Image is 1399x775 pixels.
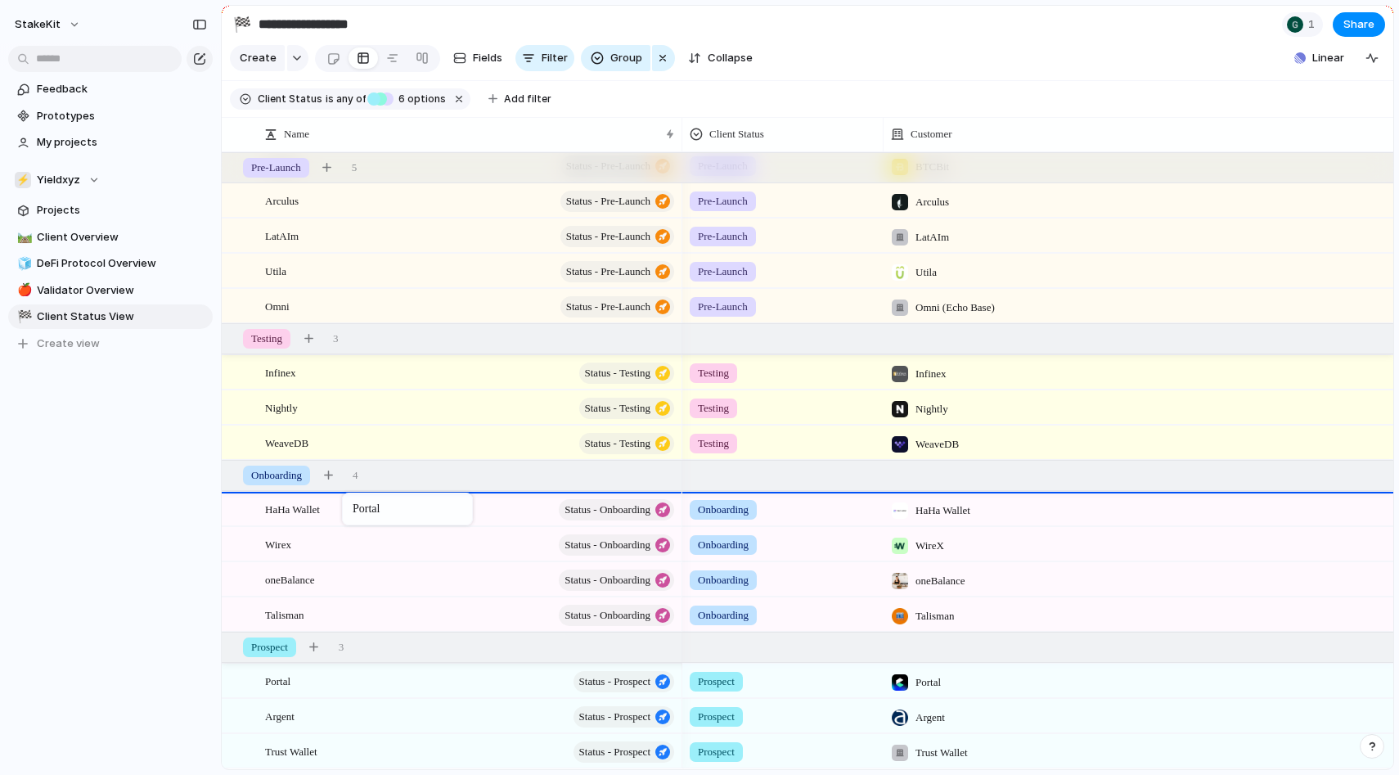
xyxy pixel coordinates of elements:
a: 🍎Validator Overview [8,278,213,303]
span: Status - Onboarding [565,534,650,556]
div: 🏁 [17,308,29,327]
span: Group [610,50,642,66]
span: Status - Pre-Launch [566,190,650,213]
span: Prototypes [37,108,207,124]
button: Status - Testing [579,363,674,384]
button: 🏁 [229,11,255,38]
span: Argent [265,706,295,725]
button: Create view [8,331,213,356]
span: Validator Overview [37,282,207,299]
span: WireX [915,538,944,554]
span: HaHa Wallet [265,499,320,518]
span: Talisman [915,608,954,624]
button: StakeKit [7,11,89,38]
span: Talisman [265,605,304,624]
a: Prototypes [8,104,213,128]
span: Onboarding [698,537,749,553]
button: Fields [447,45,509,71]
span: Share [1343,16,1374,33]
span: Prospect [698,744,735,760]
button: Status - Pre-Launch [560,191,674,212]
span: Argent [915,710,945,726]
a: Projects [8,198,213,223]
button: 🍎 [15,282,31,299]
span: Projects [37,202,207,219]
span: Status - Testing [585,432,650,455]
div: 🍎 [17,281,29,300]
span: Status - Pre-Launch [566,225,650,248]
button: Status - Onboarding [559,605,674,626]
span: Arculus [915,194,949,210]
span: 3 [339,639,344,656]
span: Onboarding [698,572,749,588]
a: My projects [8,130,213,155]
span: HaHa Wallet [915,502,970,519]
span: WeaveDB [915,436,959,453]
button: Status - Prospect [574,706,674,728]
span: Status - Prospect [579,741,650,764]
span: Status - Onboarding [565,569,650,592]
span: Status - Prospect [579,705,650,728]
span: oneBalance [265,570,315,588]
span: Testing [698,365,729,381]
span: Testing [698,435,729,452]
button: ⚡Yieldxyz [8,168,213,192]
span: Trust Wallet [915,745,968,761]
button: Status - Prospect [574,671,674,692]
button: Status - Testing [579,433,674,454]
button: Filter [515,45,574,71]
button: 🛤️ [15,229,31,246]
button: 🧊 [15,255,31,272]
span: 3 [333,331,339,347]
a: Feedback [8,77,213,101]
span: options [394,92,446,106]
button: Create [230,45,285,71]
span: any of [334,92,366,106]
span: Prospect [698,674,735,690]
a: 🏁Client Status View [8,304,213,329]
button: Status - Pre-Launch [560,296,674,318]
span: Pre-Launch [698,299,748,315]
div: 🧊 [17,255,29,273]
span: Testing [698,400,729,417]
span: WeaveDB [265,433,308,452]
span: Prospect [251,639,288,656]
span: Fields [473,50,502,66]
span: Nightly [265,398,298,417]
span: Name [284,126,309,142]
button: Add filter [479,88,561,110]
div: 🛤️Client Overview [8,225,213,250]
span: Status - Prospect [579,670,650,693]
span: Filter [542,50,568,66]
span: 6 [394,92,407,105]
span: Status - Testing [585,397,650,420]
button: isany of [322,90,369,108]
span: Nightly [915,401,948,417]
span: Yieldxyz [37,172,80,188]
div: ⚡ [15,172,31,188]
span: Create view [37,336,100,352]
button: Collapse [682,45,759,71]
span: Trust Wallet [265,741,317,760]
button: Status - Onboarding [559,570,674,591]
span: is [326,92,334,106]
span: Pre-Launch [251,160,301,176]
button: Status - Prospect [574,741,674,763]
span: Onboarding [698,607,749,624]
button: Status - Testing [579,398,674,419]
span: Customer [911,126,952,142]
span: Testing [251,331,282,347]
a: 🧊DeFi Protocol Overview [8,251,213,276]
span: Infinex [265,363,296,381]
span: Client Overview [37,229,207,246]
span: Status - Testing [585,362,650,385]
span: Client Status [709,126,764,142]
button: Status - Onboarding [559,499,674,520]
button: 6 options [367,90,449,108]
span: Client Status View [37,309,207,325]
div: 🏁 [233,13,251,35]
span: Collapse [708,50,753,66]
span: Omni (Echo Base) [915,300,995,316]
